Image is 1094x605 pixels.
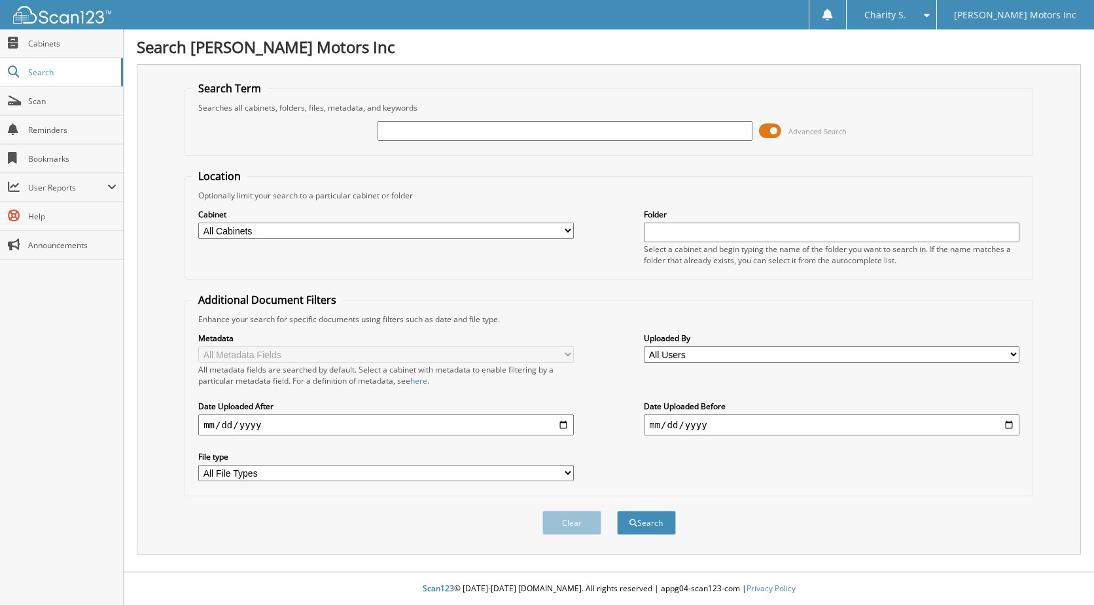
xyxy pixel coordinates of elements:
span: Search [28,67,115,78]
iframe: Chat Widget [1029,542,1094,605]
label: File type [198,451,574,462]
button: Search [617,511,676,535]
label: Metadata [198,333,574,344]
label: Folder [644,209,1019,220]
div: © [DATE]-[DATE] [DOMAIN_NAME]. All rights reserved | appg04-scan123-com | [124,573,1094,605]
span: Scan123 [423,583,454,594]
span: [PERSON_NAME] Motors Inc [954,11,1076,19]
label: Uploaded By [644,333,1019,344]
div: Enhance your search for specific documents using filters such as date and file type. [192,314,1026,325]
div: All metadata fields are searched by default. Select a cabinet with metadata to enable filtering b... [198,364,574,386]
span: Cabinets [28,38,116,49]
legend: Additional Document Filters [192,293,343,307]
button: Clear [542,511,601,535]
span: User Reports [28,182,107,193]
span: Reminders [28,124,116,136]
legend: Location [192,169,247,183]
div: Searches all cabinets, folders, files, metadata, and keywords [192,102,1026,113]
span: Announcements [28,240,116,251]
input: start [198,414,574,435]
span: Charity S. [864,11,906,19]
img: scan123-logo-white.svg [13,6,111,24]
span: Help [28,211,116,222]
input: end [644,414,1019,435]
div: Select a cabinet and begin typing the name of the folder you want to search in. If the name match... [644,244,1019,266]
a: here [410,375,427,386]
label: Date Uploaded Before [644,401,1019,412]
legend: Search Term [192,81,268,96]
span: Bookmarks [28,153,116,164]
div: Optionally limit your search to a particular cabinet or folder [192,190,1026,201]
a: Privacy Policy [747,583,796,594]
span: Scan [28,96,116,107]
label: Cabinet [198,209,574,220]
label: Date Uploaded After [198,401,574,412]
span: Advanced Search [788,126,847,136]
h1: Search [PERSON_NAME] Motors Inc [137,36,1081,58]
